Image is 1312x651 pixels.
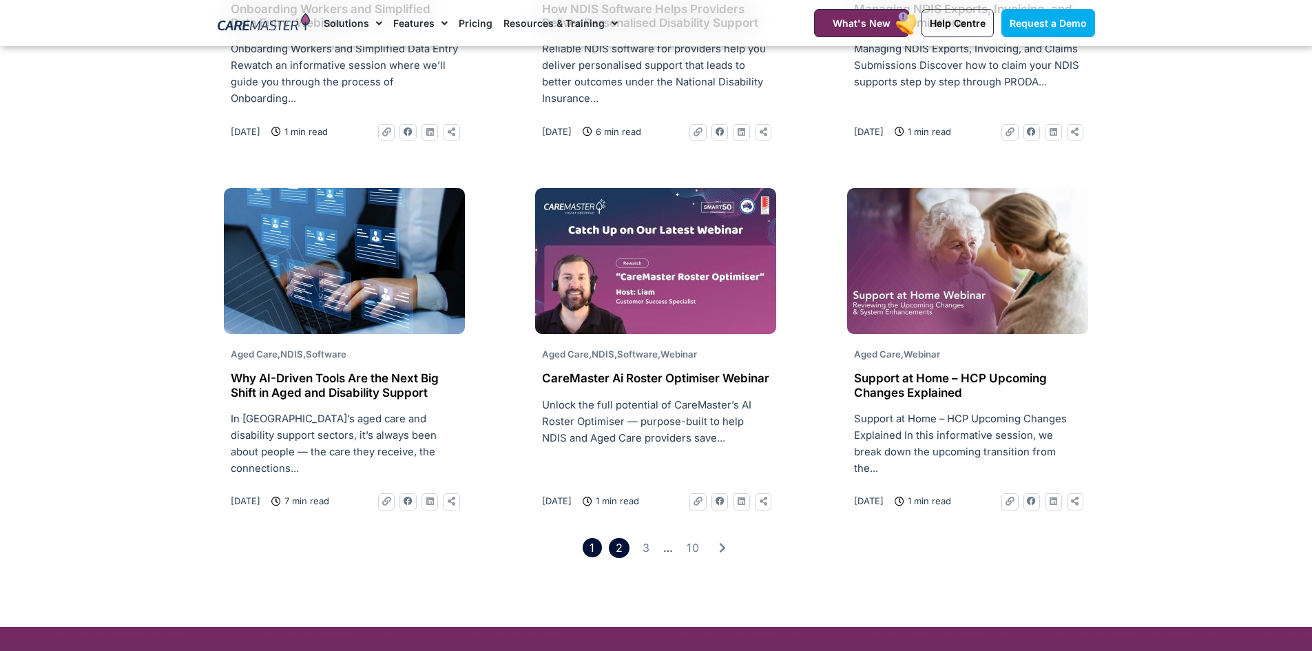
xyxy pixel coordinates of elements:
[592,349,614,360] span: NDIS
[306,349,346,360] span: Software
[854,124,884,139] a: [DATE]
[814,9,909,37] a: What's New
[636,538,656,558] a: 3
[231,349,346,360] span: , ,
[542,124,572,139] a: [DATE]
[854,349,940,360] span: ,
[542,41,769,107] p: Reliable NDIS software for providers help you deliver personalised support that leads to better o...
[231,493,260,508] a: [DATE]
[281,493,329,508] span: 7 min read
[224,188,465,334] img: ai-roster-blog
[904,349,940,360] span: Webinar
[231,371,458,400] h2: Why AI-Driven Tools Are the Next Big Shift in Aged and Disability Support
[1010,17,1087,29] span: Request a Demo
[904,493,951,508] span: 1 min read
[854,493,884,508] a: [DATE]
[833,17,891,29] span: What's New
[660,349,697,360] span: Webinar
[904,124,951,139] span: 1 min read
[542,493,572,508] a: [DATE]
[231,411,458,477] p: In [GEOGRAPHIC_DATA]’s aged care and disability support sectors, it’s always been about people — ...
[663,541,673,555] span: …
[231,124,260,139] a: [DATE]
[542,349,589,360] span: Aged Care
[854,126,884,137] time: [DATE]
[231,495,260,506] time: [DATE]
[542,126,572,137] time: [DATE]
[231,126,260,137] time: [DATE]
[854,411,1081,477] p: Support at Home – HCP Upcoming Changes Explained In this informative session, we break down the u...
[542,495,572,506] time: [DATE]
[609,538,629,558] a: 2
[583,538,602,557] span: 1
[280,349,303,360] span: NDIS
[680,538,706,558] a: 10
[617,349,658,360] span: Software
[216,538,1097,558] nav: Pagination
[921,9,994,37] a: Help Centre
[930,17,986,29] span: Help Centre
[592,493,639,508] span: 1 min read
[854,41,1081,90] p: Managing NDIS Exports, Invoicing, and Claims Submissions Discover how to claim your NDIS supports...
[542,349,697,360] span: , , ,
[542,371,769,385] h2: CareMaster Ai Roster Optimiser Webinar
[535,188,776,334] img: Missed-CM-RO_Youtube-Thumb-1
[281,124,328,139] span: 1 min read
[218,13,311,34] img: CareMaster Logo
[231,41,458,107] p: Onboarding Workers and Simplified Data Entry Rewatch an informative session where we’ll guide you...
[854,371,1081,400] h2: Support at Home – HCP Upcoming Changes Explained
[231,349,278,360] span: Aged Care
[854,349,901,360] span: Aged Care
[854,495,884,506] time: [DATE]
[592,124,641,139] span: 6 min read
[542,397,769,446] p: Unlock the full potential of CareMaster’s AI Roster Optimiser — purpose-built to help NDIS and Ag...
[1001,9,1095,37] a: Request a Demo
[847,188,1088,334] img: support-at-home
